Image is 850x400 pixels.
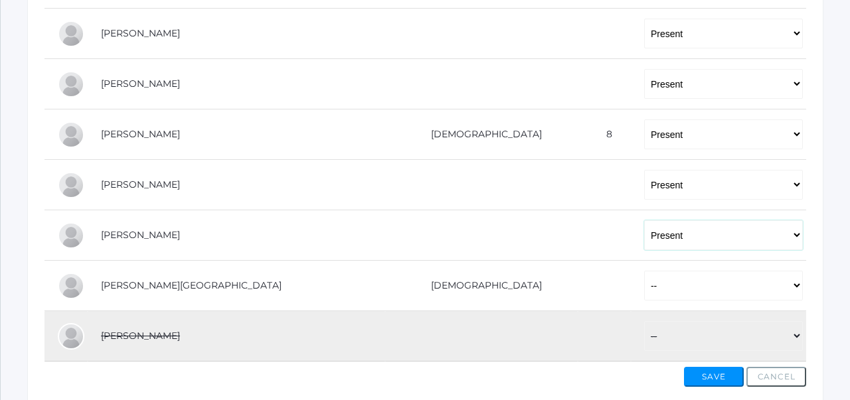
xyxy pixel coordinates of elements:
a: [PERSON_NAME] [101,128,180,140]
div: Elsie Vondran [58,323,84,350]
div: Nora McKenzie [58,121,84,148]
a: [PERSON_NAME] [101,78,180,90]
div: Tallon Pecor [58,273,84,299]
button: Cancel [746,367,806,387]
td: [DEMOGRAPHIC_DATA] [385,109,578,160]
button: Save [684,367,744,387]
a: [PERSON_NAME] [101,178,180,190]
td: [DEMOGRAPHIC_DATA] [385,261,578,311]
div: Jordyn Paterson [58,222,84,249]
div: Jade Johnson [58,71,84,98]
a: [PERSON_NAME] [101,330,180,342]
a: [PERSON_NAME] [101,27,180,39]
div: Weston Moran [58,172,84,198]
a: [PERSON_NAME] [101,229,180,241]
td: 8 [578,109,631,160]
div: Jasper Johnson [58,21,84,47]
a: [PERSON_NAME][GEOGRAPHIC_DATA] [101,279,282,291]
